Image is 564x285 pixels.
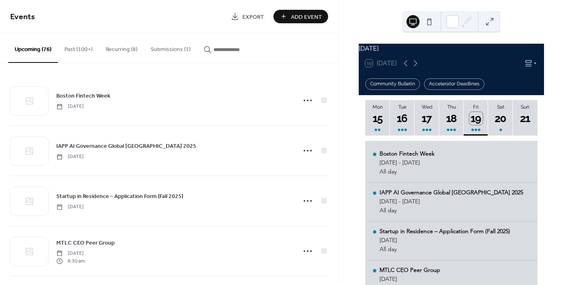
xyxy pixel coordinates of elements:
a: Export [225,10,270,23]
span: [DATE] [56,153,84,160]
button: Fri19 [464,100,488,136]
div: 17 [420,112,434,125]
div: Fri [466,104,486,110]
div: [DATE] - [DATE] [380,198,523,205]
div: IAPP AI Governance Global [GEOGRAPHIC_DATA] 2025 [380,189,523,196]
div: 19 [469,112,483,125]
div: Mon [368,104,387,110]
span: [DATE] [56,203,84,211]
span: Add Event [291,13,322,21]
span: 8:30 am [56,257,85,265]
div: [DATE] - [DATE] [380,159,435,166]
div: Sat [491,104,510,110]
button: Wed17 [415,100,439,136]
div: Accelerator Deadlines [424,78,484,90]
a: IAPP AI Governance Global [GEOGRAPHIC_DATA] 2025 [56,141,196,151]
span: Startup in Residence – Application Form (Fall 2025) [56,192,183,201]
span: [DATE] [56,103,84,110]
a: MTLC CEO Peer Group [56,238,115,247]
div: Thu [442,104,461,110]
button: Upcoming (76) [8,33,58,63]
button: Mon15 [365,100,390,136]
div: [DATE] [380,236,510,244]
div: Sun [515,104,535,110]
div: Startup in Residence – Application Form (Fall 2025) [380,227,510,235]
div: 15 [371,112,384,125]
span: MTLC CEO Peer Group [56,239,115,247]
div: All day [380,168,435,175]
button: Recurring (8) [99,33,144,62]
button: Submissions (1) [144,33,197,62]
span: Boston Fintech Week [56,92,110,100]
a: Startup in Residence – Application Form (Fall 2025) [56,191,183,201]
div: Community Bulletin [365,78,420,90]
span: [DATE] [56,250,85,257]
div: 20 [494,112,507,125]
span: IAPP AI Governance Global [GEOGRAPHIC_DATA] 2025 [56,142,196,151]
button: Add Event [273,10,328,23]
div: Wed [417,104,437,110]
div: [DATE] [359,44,544,53]
button: Thu18 [439,100,464,136]
div: Boston Fintech Week [380,150,435,157]
a: Boston Fintech Week [56,91,110,100]
div: All day [380,207,523,214]
div: Tue [392,104,412,110]
button: Sun21 [513,100,537,136]
button: Past (100+) [58,33,99,62]
div: 16 [395,112,409,125]
div: 21 [519,112,532,125]
div: MTLC CEO Peer Group [380,266,440,274]
div: [DATE] [380,275,440,283]
span: Export [242,13,264,21]
button: Sat20 [488,100,513,136]
span: Events [10,9,35,25]
div: All day [380,245,510,253]
button: Tue16 [390,100,414,136]
div: 18 [445,112,458,125]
